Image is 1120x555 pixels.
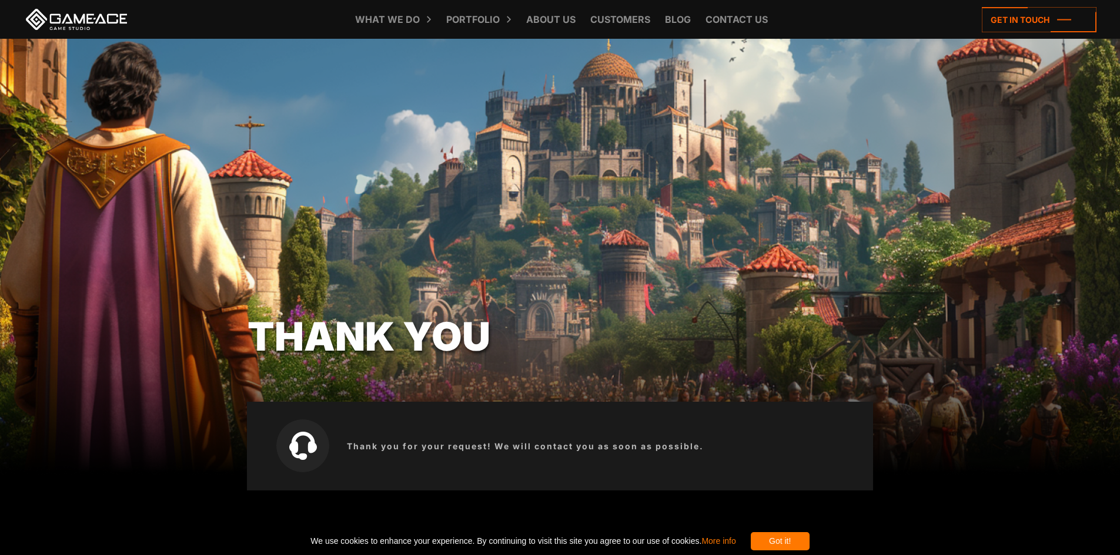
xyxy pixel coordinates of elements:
[248,307,874,366] div: Thank you
[982,7,1096,32] a: Get in touch
[751,532,810,550] div: Got it!
[310,532,735,550] span: We use cookies to enhance your experience. By continuing to visit this site you agree to our use ...
[701,536,735,546] a: More info
[247,402,873,490] div: Thank you for your request! We will contact you as soon as possible.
